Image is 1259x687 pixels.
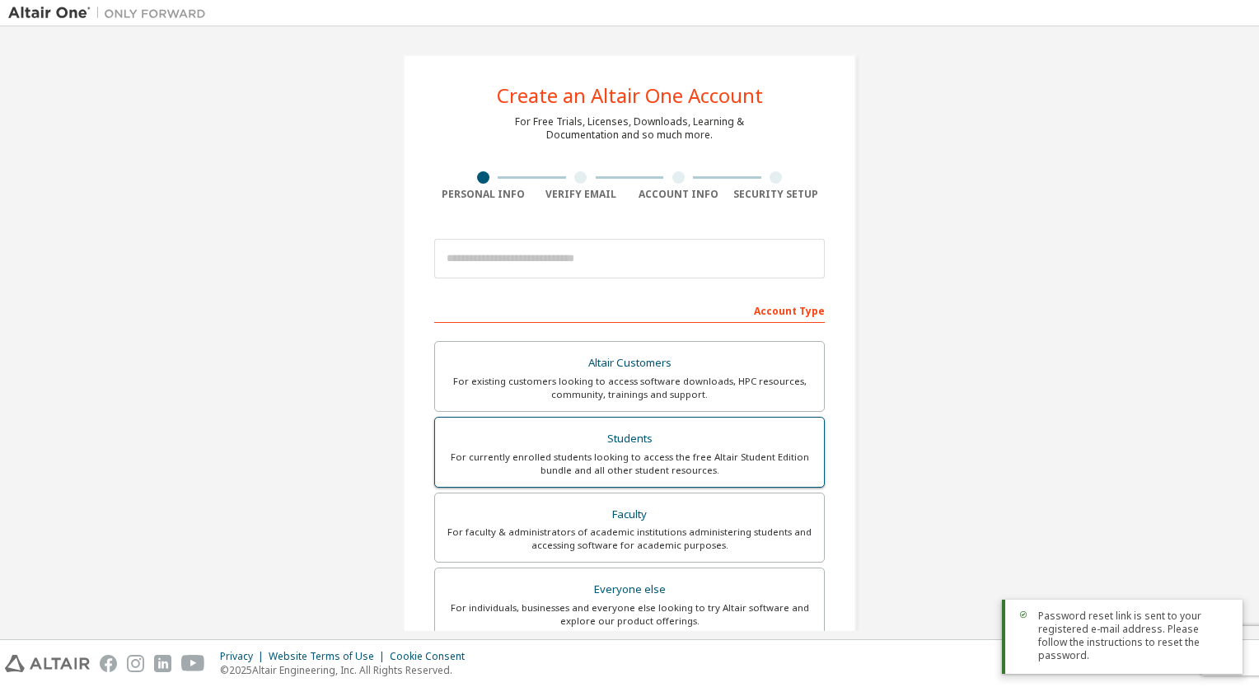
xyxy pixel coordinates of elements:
div: Altair Customers [445,352,814,375]
div: Students [445,428,814,451]
div: Security Setup [728,188,826,201]
img: linkedin.svg [154,655,171,672]
div: Account Info [629,188,728,201]
div: Privacy [220,650,269,663]
div: Verify Email [532,188,630,201]
div: For individuals, businesses and everyone else looking to try Altair software and explore our prod... [445,601,814,628]
div: Everyone else [445,578,814,601]
div: Cookie Consent [390,650,475,663]
div: For currently enrolled students looking to access the free Altair Student Edition bundle and all ... [445,451,814,477]
div: For Free Trials, Licenses, Downloads, Learning & Documentation and so much more. [515,115,744,142]
img: facebook.svg [100,655,117,672]
img: altair_logo.svg [5,655,90,672]
div: For faculty & administrators of academic institutions administering students and accessing softwa... [445,526,814,552]
p: © 2025 Altair Engineering, Inc. All Rights Reserved. [220,663,475,677]
div: Faculty [445,503,814,526]
div: Website Terms of Use [269,650,390,663]
div: Account Type [434,297,825,323]
img: instagram.svg [127,655,144,672]
img: Altair One [8,5,214,21]
span: Password reset link is sent to your registered e-mail address. Please follow the instructions to ... [1038,610,1229,662]
div: Create an Altair One Account [497,86,763,105]
div: For existing customers looking to access software downloads, HPC resources, community, trainings ... [445,375,814,401]
div: Personal Info [434,188,532,201]
img: youtube.svg [181,655,205,672]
